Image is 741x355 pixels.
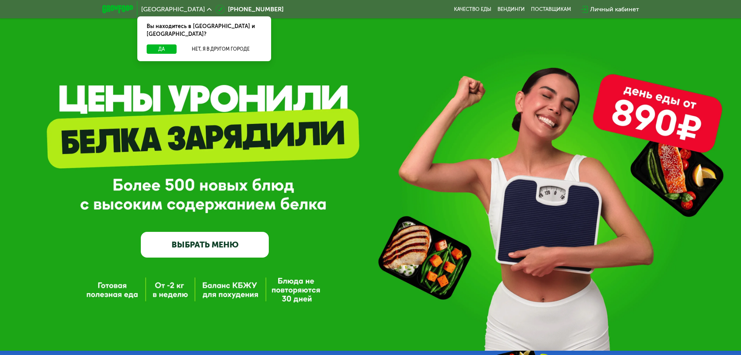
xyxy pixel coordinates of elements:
[454,6,491,12] a: Качество еды
[141,6,205,12] span: [GEOGRAPHIC_DATA]
[141,232,269,258] a: ВЫБРАТЬ МЕНЮ
[147,44,177,54] button: Да
[590,5,639,14] div: Личный кабинет
[531,6,571,12] div: поставщикам
[215,5,284,14] a: [PHONE_NUMBER]
[137,16,271,44] div: Вы находитесь в [GEOGRAPHIC_DATA] и [GEOGRAPHIC_DATA]?
[180,44,262,54] button: Нет, я в другом городе
[498,6,525,12] a: Вендинги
